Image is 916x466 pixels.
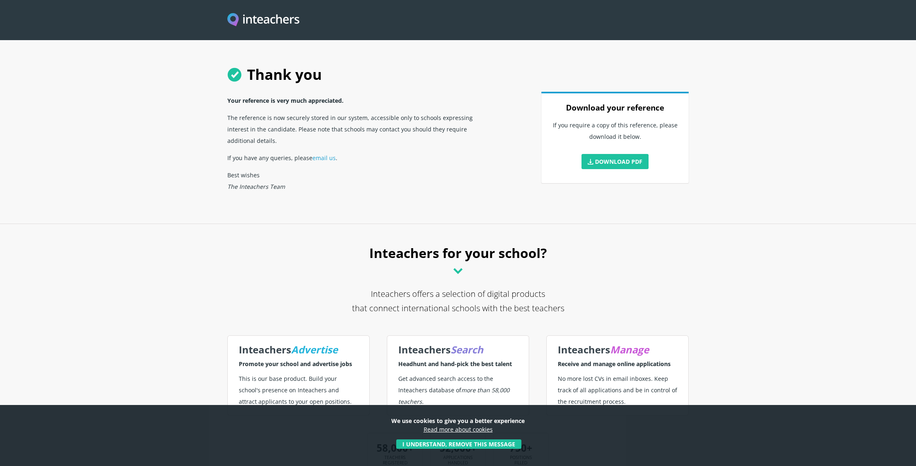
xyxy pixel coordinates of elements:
[227,13,299,27] img: Inteachers
[227,109,492,149] p: The reference is now securely stored in our system, accessible only to schools expressing interes...
[239,341,358,358] h3: Inteachers
[551,116,679,151] p: If you require a copy of this reference, please download it below.
[227,166,492,195] p: Best wishes
[558,370,677,410] p: No more lost CVs in email inboxes. Keep track of all applications and be in control of the recrui...
[239,360,352,368] strong: Promote your school and advertise jobs
[451,343,483,356] em: Search
[227,149,492,166] p: If you have any queries, please .
[227,241,689,287] h2: Inteachers for your school?
[398,360,512,368] strong: Headhunt and hand-pick the best talent
[291,343,338,356] em: Advertise
[239,370,358,410] p: This is our base product. Build your school's presence on Inteachers and attract applicants to yo...
[610,343,649,356] em: Manage
[391,417,525,425] strong: We use cookies to give you a better experience
[227,183,285,190] em: The Inteachers Team
[227,13,299,27] a: Visit this site's homepage
[398,341,518,358] h3: Inteachers
[551,99,679,116] h3: Download your reference
[227,287,689,330] p: Inteachers offers a selection of digital products that connect international schools with the bes...
[581,154,649,169] a: Download PDF
[227,57,689,92] h1: Thank you
[424,425,493,433] a: Read more about cookies
[398,370,518,410] p: Get advanced search access to the Inteachers database of
[558,341,677,358] h3: Inteachers
[396,439,521,449] button: I understand, remove this message
[227,92,492,109] p: Your reference is very much appreciated.
[558,360,671,368] strong: Receive and manage online applications
[312,154,336,162] a: email us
